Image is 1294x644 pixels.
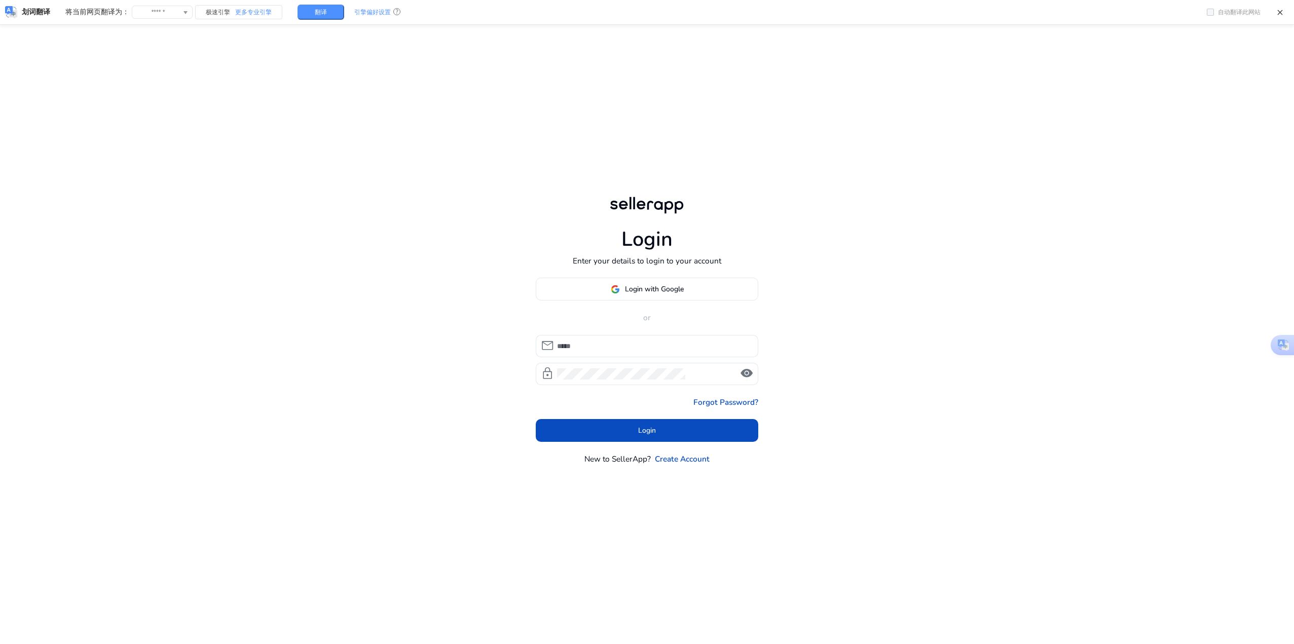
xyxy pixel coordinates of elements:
span: lock [541,367,554,380]
p: New to SellerApp? [584,453,651,465]
h1: Login [621,228,673,252]
button: Login [536,419,759,442]
a: Forgot Password? [693,396,758,408]
a: Create Account [655,453,710,465]
span: Login [638,425,656,436]
span: mail [541,339,554,352]
p: Enter your details to login to your account [573,255,721,267]
img: google-logo.svg [611,285,620,294]
p: or [536,312,759,323]
span: visibility [740,367,753,380]
button: Login with Google [536,278,759,300]
span: Login with Google [625,284,684,294]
